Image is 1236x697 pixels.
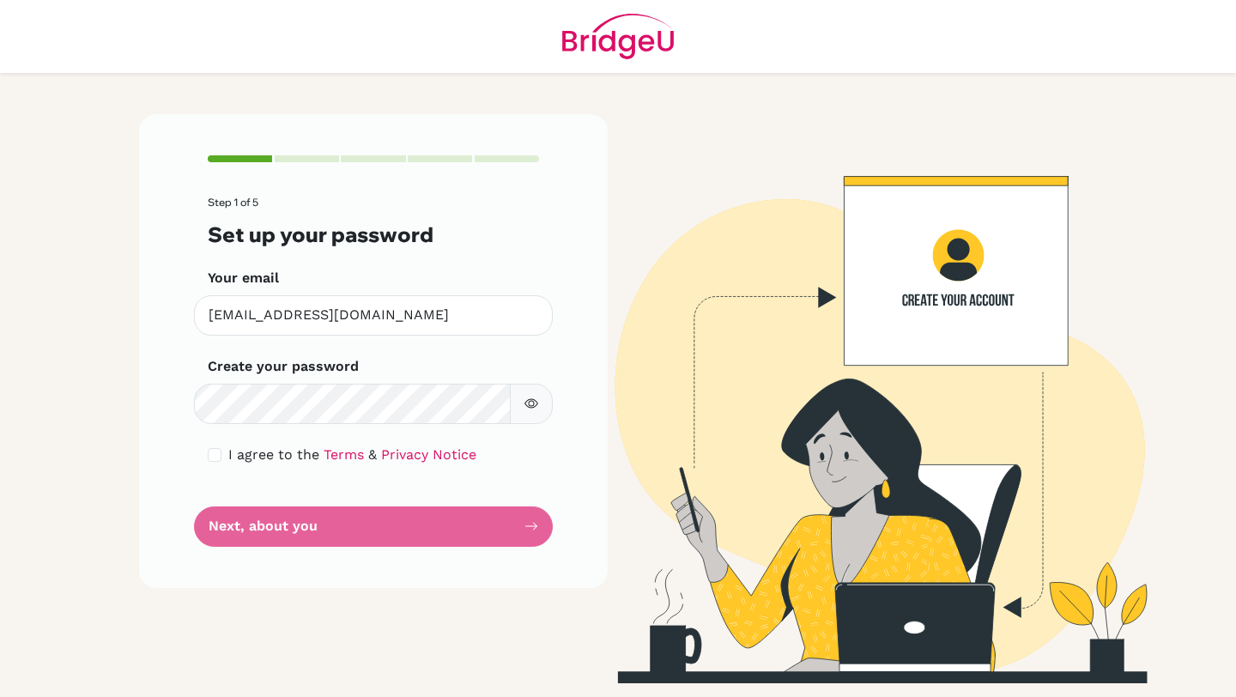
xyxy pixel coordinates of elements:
label: Your email [208,268,279,288]
input: Insert your email* [194,295,553,336]
label: Create your password [208,356,359,377]
h3: Set up your password [208,222,539,247]
a: Privacy Notice [381,446,476,463]
span: Step 1 of 5 [208,196,258,209]
a: Terms [324,446,364,463]
span: I agree to the [228,446,319,463]
span: & [368,446,377,463]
